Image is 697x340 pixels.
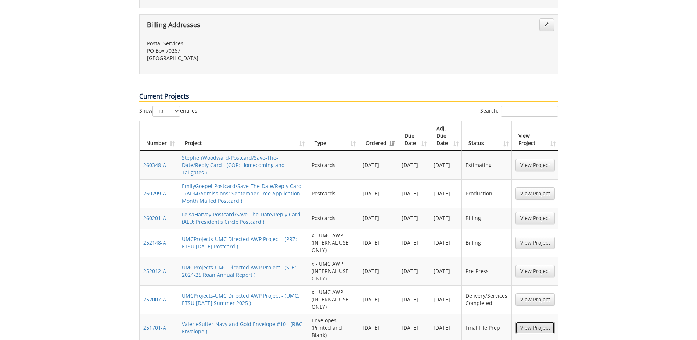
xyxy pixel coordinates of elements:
td: Postcards [308,151,359,179]
td: x - UMC AWP (INTERNAL USE ONLY) [308,229,359,257]
td: x - UMC AWP (INTERNAL USE ONLY) [308,257,359,285]
label: Search: [480,106,558,117]
td: [DATE] [430,151,462,179]
td: x - UMC AWP (INTERNAL USE ONLY) [308,285,359,314]
input: Search: [501,106,558,117]
td: [DATE] [398,229,430,257]
a: View Project [515,322,555,334]
td: [DATE] [398,285,430,314]
th: View Project: activate to sort column ascending [512,121,558,151]
a: View Project [515,212,555,224]
p: [GEOGRAPHIC_DATA] [147,54,343,62]
th: Status: activate to sort column ascending [462,121,511,151]
a: ValerieSuiter-Navy and Gold Envelope #10 - (R&C Envelope ) [182,320,302,335]
a: StephenWoodward-Postcard/Save-The-Date/Reply Card - (COP: Homecoming and Tailgates ) [182,154,285,176]
a: 252012-A [143,268,166,275]
th: Type: activate to sort column ascending [308,121,359,151]
a: UMCProjects-UMC Directed AWP Project - (UMC: ETSU [DATE] Summer 2025 ) [182,292,299,307]
a: 260299-A [143,190,166,197]
a: View Project [515,293,555,306]
h4: Billing Addresses [147,21,533,31]
td: [DATE] [430,257,462,285]
th: Adj. Due Date: activate to sort column ascending [430,121,462,151]
td: [DATE] [359,151,398,179]
a: View Project [515,159,555,171]
td: Estimating [462,151,511,179]
td: [DATE] [359,208,398,229]
td: [DATE] [359,257,398,285]
p: Postal Services [147,40,343,47]
th: Project: activate to sort column ascending [178,121,308,151]
a: 260201-A [143,215,166,222]
a: Edit Addresses [539,18,554,31]
p: Current Projects [139,92,558,102]
td: [DATE] [398,151,430,179]
th: Number: activate to sort column ascending [140,121,178,151]
a: 260348-A [143,162,166,169]
td: [DATE] [430,285,462,314]
a: UMCProjects-UMC Directed AWP Project - (SLE: 2024-25 Roan Annual Report ) [182,264,296,278]
p: PO Box 70267 [147,47,343,54]
td: [DATE] [359,179,398,208]
td: Billing [462,208,511,229]
td: [DATE] [359,285,398,314]
a: View Project [515,187,555,200]
td: Delivery/Services Completed [462,285,511,314]
a: LeisaHarvey-Postcard/Save-The-Date/Reply Card - (ALU: President's Circle Postcard ) [182,211,304,225]
a: EmilyGoepel-Postcard/Save-The-Date/Reply Card - (ADM/Admissions: September Free Application Month... [182,183,302,204]
a: 252007-A [143,296,166,303]
a: 251701-A [143,324,166,331]
td: Billing [462,229,511,257]
td: [DATE] [398,257,430,285]
td: [DATE] [398,208,430,229]
td: [DATE] [430,208,462,229]
td: [DATE] [398,179,430,208]
a: View Project [515,265,555,277]
td: Postcards [308,208,359,229]
label: Show entries [139,106,197,117]
th: Ordered: activate to sort column ascending [359,121,398,151]
td: Production [462,179,511,208]
td: Pre-Press [462,257,511,285]
a: 252148-A [143,239,166,246]
select: Showentries [152,106,180,117]
td: [DATE] [430,229,462,257]
td: [DATE] [359,229,398,257]
a: View Project [515,237,555,249]
a: UMCProjects-UMC Directed AWP Project - (PRZ: ETSU [DATE] Postcard ) [182,235,297,250]
td: Postcards [308,179,359,208]
th: Due Date: activate to sort column ascending [398,121,430,151]
td: [DATE] [430,179,462,208]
